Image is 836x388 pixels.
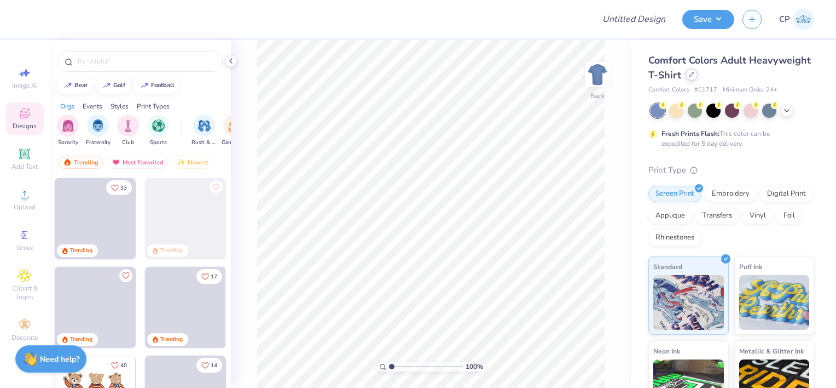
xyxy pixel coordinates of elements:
[661,129,719,138] strong: Fresh Prints Flash:
[112,158,120,166] img: most_fav.gif
[14,203,36,212] span: Upload
[466,362,483,372] span: 100 %
[119,269,132,282] button: Like
[16,243,33,252] span: Greek
[191,115,217,147] button: filter button
[57,115,79,147] div: filter for Sorority
[211,274,217,279] span: 17
[648,186,701,202] div: Screen Print
[117,115,139,147] div: filter for Club
[60,101,74,111] div: Orgs
[106,358,132,373] button: Like
[120,363,127,368] span: 40
[12,81,38,90] span: Image AI
[92,119,104,132] img: Fraternity Image
[779,13,790,26] span: CP
[83,101,102,111] div: Events
[590,91,605,101] div: Back
[191,139,217,147] span: Rush & Bid
[228,119,241,132] img: Game Day Image
[776,208,802,224] div: Foil
[191,115,217,147] div: filter for Rush & Bid
[122,139,134,147] span: Club
[13,122,37,130] span: Designs
[86,115,111,147] button: filter button
[793,9,814,30] img: Cammy Porter
[70,335,92,344] div: Trending
[225,267,306,348] img: ead2b24a-117b-4488-9b34-c08fd5176a7b
[151,82,175,88] div: football
[140,82,149,89] img: trend_line.gif
[222,115,247,147] button: filter button
[63,82,72,89] img: trend_line.gif
[723,85,777,95] span: Minimum Order: 24 +
[211,363,217,368] span: 14
[63,158,72,166] img: trending.gif
[102,82,111,89] img: trend_line.gif
[210,180,223,193] button: Like
[739,261,762,272] span: Puff Ink
[134,77,179,94] button: football
[120,185,127,191] span: 33
[86,139,111,147] span: Fraternity
[107,156,169,169] div: Most Favorited
[653,261,682,272] span: Standard
[177,158,185,166] img: Newest.gif
[76,56,216,67] input: Try "Alpha"
[152,119,165,132] img: Sports Image
[653,345,680,357] span: Neon Ink
[739,275,810,330] img: Puff Ink
[58,156,103,169] div: Trending
[122,119,134,132] img: Club Image
[57,115,79,147] button: filter button
[62,119,74,132] img: Sorority Image
[111,101,129,111] div: Styles
[653,275,724,330] img: Standard
[58,139,78,147] span: Sorority
[760,186,813,202] div: Digital Print
[648,54,811,82] span: Comfort Colors Adult Heavyweight T-Shirt
[742,208,773,224] div: Vinyl
[5,284,44,301] span: Clipart & logos
[74,82,88,88] div: bear
[196,269,222,284] button: Like
[147,115,169,147] button: filter button
[779,9,814,30] a: CP
[222,139,247,147] span: Game Day
[594,8,674,30] input: Untitled Design
[150,139,167,147] span: Sports
[648,230,701,246] div: Rhinestones
[196,358,222,373] button: Like
[137,101,170,111] div: Print Types
[57,77,92,94] button: bear
[682,10,734,29] button: Save
[11,333,38,342] span: Decorate
[70,247,92,255] div: Trending
[160,247,183,255] div: Trending
[705,186,757,202] div: Embroidery
[106,180,132,195] button: Like
[147,115,169,147] div: filter for Sports
[172,156,213,169] div: Newest
[40,354,79,364] strong: Need help?
[96,77,130,94] button: golf
[86,115,111,147] div: filter for Fraternity
[648,85,689,95] span: Comfort Colors
[198,119,211,132] img: Rush & Bid Image
[661,129,796,149] div: This color can be expedited for 5 day delivery.
[117,115,139,147] button: filter button
[739,345,804,357] span: Metallic & Glitter Ink
[587,64,608,85] img: Back
[648,208,692,224] div: Applique
[695,208,739,224] div: Transfers
[11,162,38,171] span: Add Text
[160,335,183,344] div: Trending
[694,85,717,95] span: # C1717
[222,115,247,147] div: filter for Game Day
[648,164,814,176] div: Print Type
[113,82,125,88] div: golf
